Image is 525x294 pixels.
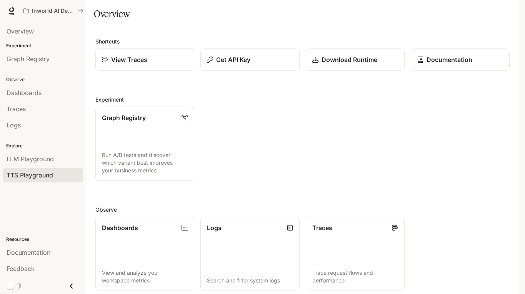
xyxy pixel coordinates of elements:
[95,95,510,104] h2: Experiment
[207,277,293,284] p: Search and filter system logs
[312,223,332,232] p: Traces
[411,48,510,71] a: Documentation
[32,8,75,14] p: Inworld AI Demos
[95,217,194,291] a: DashboardsView and analyze your workspace metrics
[95,37,510,45] h2: Shortcuts
[427,55,472,64] p: Documentation
[200,217,299,291] a: LogsSearch and filter system logs
[312,269,398,284] p: Trace request flows and performance
[102,269,188,284] p: View and analyze your workspace metrics
[95,107,194,181] a: Graph RegistryRun A/B tests and discover which variant best improves your business metrics
[216,55,250,64] p: Get API Key
[322,55,377,64] p: Download Runtime
[94,6,130,22] h1: Overview
[95,48,194,71] a: View Traces
[102,151,188,174] p: Run A/B tests and discover which variant best improves your business metrics
[102,223,138,232] p: Dashboards
[200,48,299,71] button: Get API Key
[306,217,405,291] a: TracesTrace request flows and performance
[207,223,222,232] p: Logs
[102,113,146,122] p: Graph Registry
[95,205,510,214] h2: Observe
[20,3,87,18] button: All workspaces
[306,48,405,71] a: Download Runtime
[111,55,147,64] p: View Traces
